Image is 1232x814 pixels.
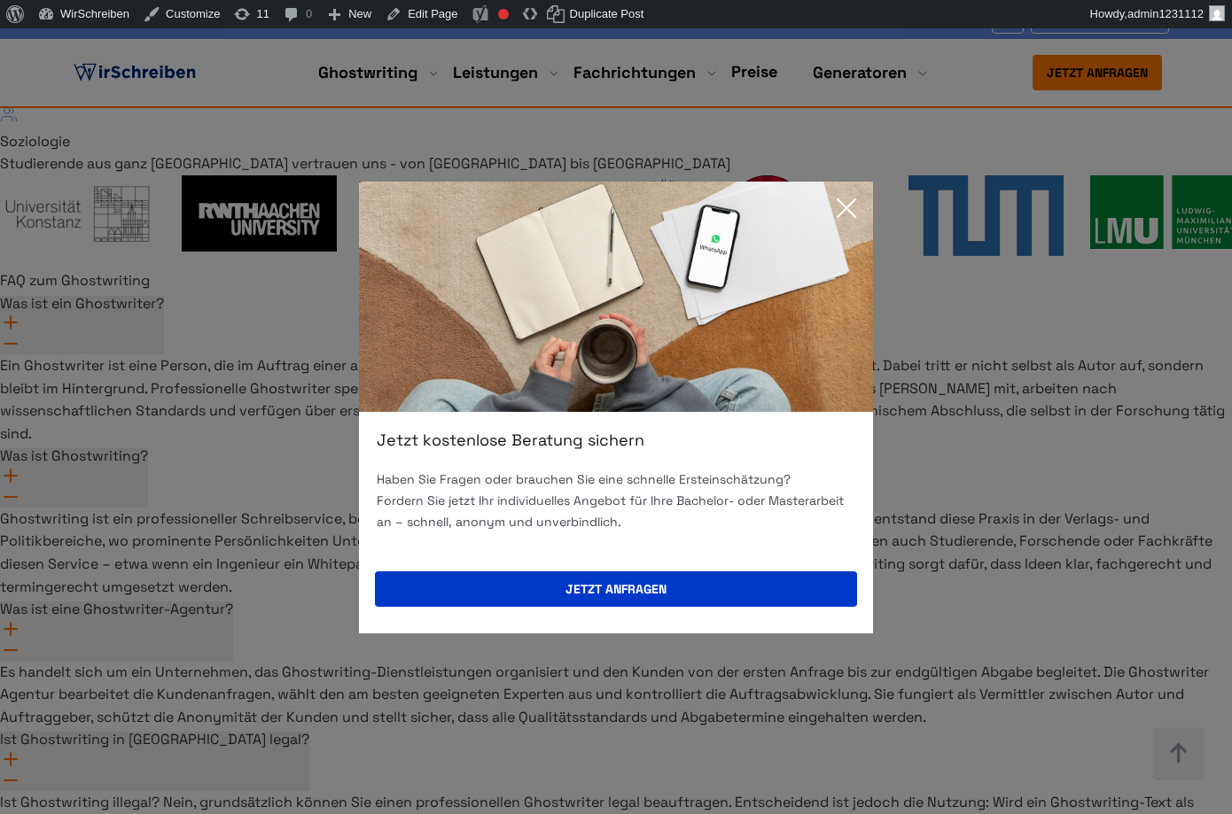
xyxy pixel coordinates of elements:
button: Jetzt anfragen [375,571,857,607]
div: Focus keyphrase not set [498,9,509,19]
p: Fordern Sie jetzt Ihr individuelles Angebot für Ihre Bachelor- oder Masterarbeit an – schnell, an... [377,490,855,532]
span: admin1231112 [1127,7,1204,20]
div: Jetzt kostenlose Beratung sichern [359,430,873,451]
p: Haben Sie Fragen oder brauchen Sie eine schnelle Ersteinschätzung? [377,469,855,490]
img: exit [359,182,873,412]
